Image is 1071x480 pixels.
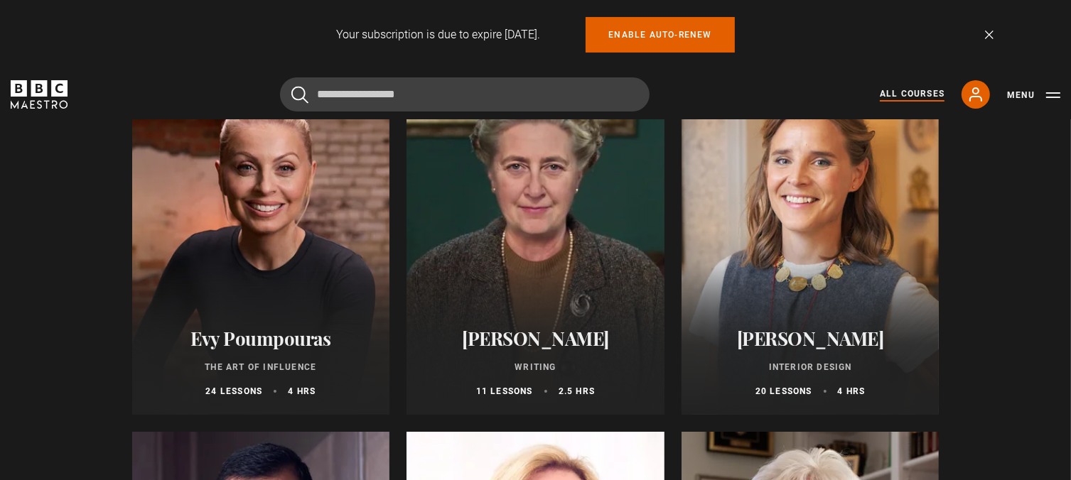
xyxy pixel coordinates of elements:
[407,74,664,415] a: [PERSON_NAME] Writing 11 lessons 2.5 hrs New
[1007,88,1060,102] button: Toggle navigation
[205,385,262,398] p: 24 lessons
[149,327,373,349] h2: Evy Poumpouras
[755,385,812,398] p: 20 lessons
[291,86,308,104] button: Submit the search query
[336,26,540,43] p: Your subscription is due to expire [DATE].
[880,87,944,102] a: All Courses
[476,385,533,398] p: 11 lessons
[280,77,650,111] input: Search
[288,385,316,398] p: 4 hrs
[838,385,866,398] p: 4 hrs
[149,361,373,373] p: The Art of Influence
[559,385,595,398] p: 2.5 hrs
[132,74,390,415] a: Evy Poumpouras The Art of Influence 24 lessons 4 hrs New
[586,17,734,53] a: Enable auto-renew
[699,361,922,373] p: Interior Design
[699,327,922,349] h2: [PERSON_NAME]
[11,80,68,109] svg: BBC Maestro
[424,361,647,373] p: Writing
[424,327,647,349] h2: [PERSON_NAME]
[682,74,940,415] a: [PERSON_NAME] Interior Design 20 lessons 4 hrs New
